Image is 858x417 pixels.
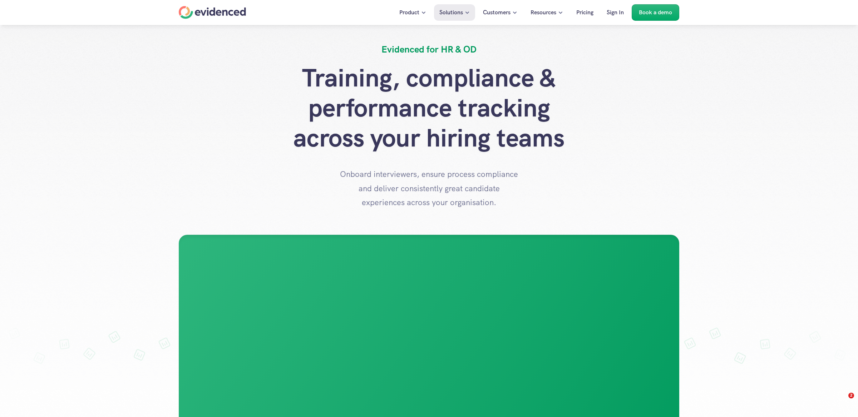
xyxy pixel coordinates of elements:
[571,4,599,21] a: Pricing
[439,8,463,17] p: Solutions
[607,8,624,17] p: Sign In
[381,43,477,56] h4: Evidenced for HR & OD
[399,8,419,17] p: Product
[286,63,572,153] h1: Training, compliance & performance tracking across your hiring teams
[340,167,518,210] p: Onboard interviewers, ensure process compliance and deliver consistently great candidate experien...
[632,4,679,21] a: Book a demo
[179,6,246,19] a: Home
[576,8,593,17] p: Pricing
[483,8,511,17] p: Customers
[834,393,851,410] iframe: Intercom live chat
[639,8,672,17] p: Book a demo
[848,393,854,398] span: 2
[531,8,556,17] p: Resources
[601,4,629,21] a: Sign In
